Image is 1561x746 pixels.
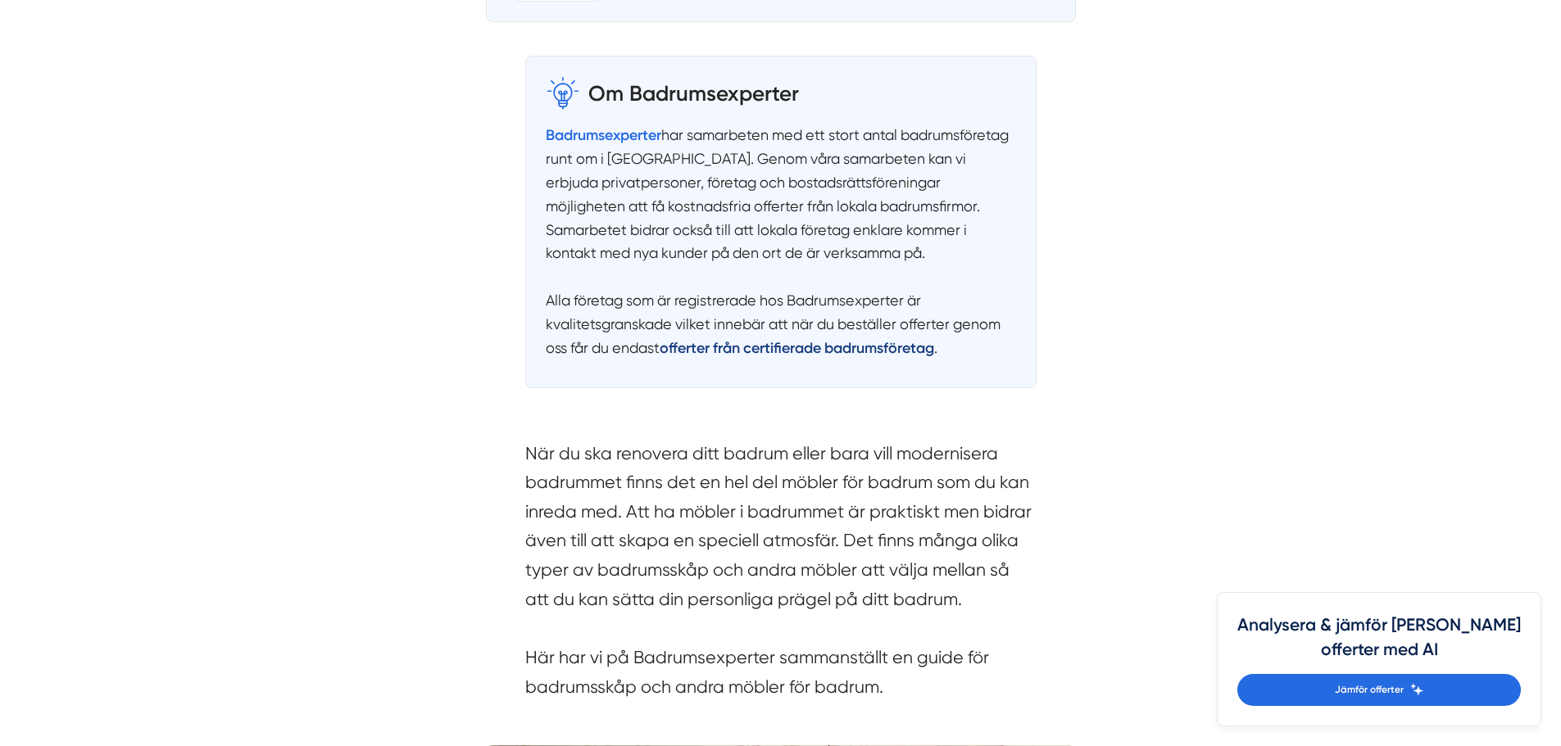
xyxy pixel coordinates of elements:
[1237,674,1521,706] a: Jämför offerter
[546,126,661,143] a: Badrumsexperter
[525,439,1037,709] section: När du ska renovera ditt badrum eller bara vill modernisera badrummet finns det en hel del möbler...
[588,76,799,109] h3: Om Badrumsexperter
[1335,682,1404,698] span: Jämför offerter
[660,339,934,357] strong: offerter från certifierade badrumsföretag
[546,124,1016,368] section: har samarbeten med ett stort antal badrumsföretag runt om i [GEOGRAPHIC_DATA]. Genom våra samarbe...
[546,126,661,144] strong: Badrumsexperter
[1237,613,1521,674] h4: Analysera & jämför [PERSON_NAME] offerter med AI
[660,339,934,356] a: offerter från certifierade badrumsföretag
